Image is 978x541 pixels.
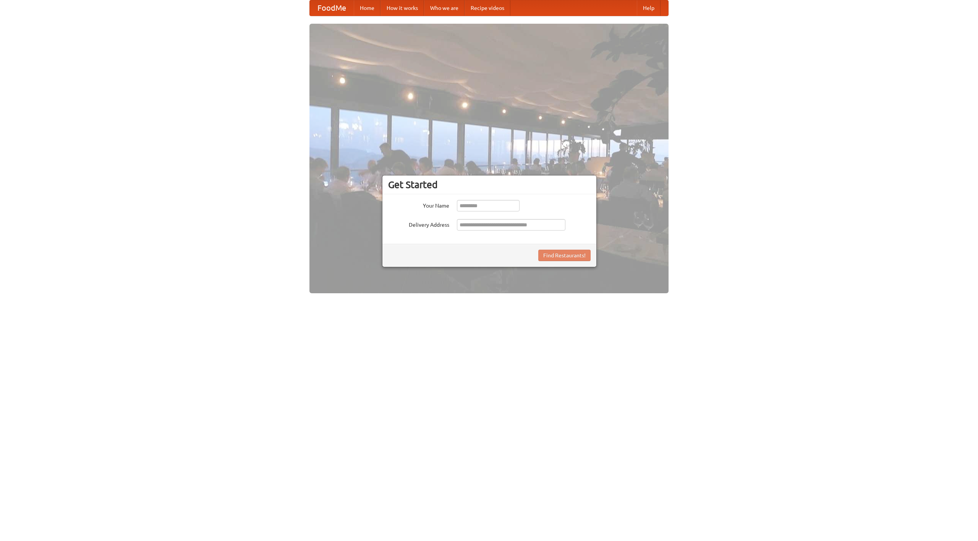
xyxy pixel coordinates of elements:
h3: Get Started [388,179,591,190]
label: Your Name [388,200,449,210]
a: FoodMe [310,0,354,16]
label: Delivery Address [388,219,449,229]
a: Home [354,0,381,16]
a: Who we are [424,0,465,16]
a: Recipe videos [465,0,510,16]
a: How it works [381,0,424,16]
a: Help [637,0,661,16]
button: Find Restaurants! [538,250,591,261]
